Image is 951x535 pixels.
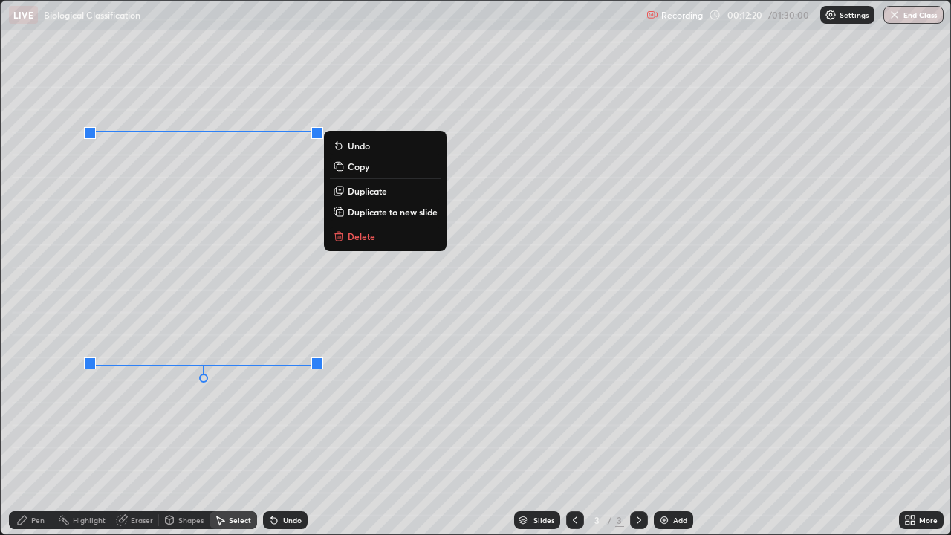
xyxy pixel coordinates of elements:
button: Duplicate [330,182,441,200]
p: Biological Classification [44,9,140,21]
img: add-slide-button [658,514,670,526]
div: Shapes [178,516,204,524]
div: Eraser [131,516,153,524]
div: Slides [533,516,554,524]
button: Delete [330,227,441,245]
button: End Class [883,6,944,24]
div: Undo [283,516,302,524]
button: Copy [330,158,441,175]
p: Undo [348,140,370,152]
p: Settings [840,11,869,19]
div: / [608,516,612,525]
div: 3 [615,513,624,527]
div: More [919,516,938,524]
button: Undo [330,137,441,155]
img: recording.375f2c34.svg [646,9,658,21]
div: Pen [31,516,45,524]
p: Duplicate to new slide [348,206,438,218]
div: Highlight [73,516,106,524]
p: LIVE [13,9,33,21]
div: Add [673,516,687,524]
p: Duplicate [348,185,387,197]
div: 3 [590,516,605,525]
p: Recording [661,10,703,21]
img: class-settings-icons [825,9,837,21]
button: Duplicate to new slide [330,203,441,221]
img: end-class-cross [889,9,900,21]
div: Select [229,516,251,524]
p: Delete [348,230,375,242]
p: Copy [348,160,369,172]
